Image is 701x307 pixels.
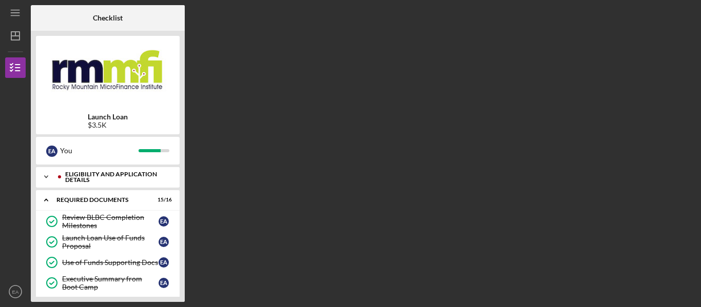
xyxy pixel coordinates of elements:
[159,257,169,268] div: E A
[65,171,167,183] div: Eligibility and Application Details
[88,113,128,121] b: Launch Loan
[62,213,159,230] div: Review BLBC Completion Milestones
[153,197,172,203] div: 15 / 16
[60,142,139,159] div: You
[159,237,169,247] div: E A
[62,275,159,291] div: Executive Summary from Boot Camp
[12,289,19,295] text: EA
[36,41,180,103] img: Product logo
[56,197,146,203] div: Required Documents
[5,281,26,302] button: EA
[159,216,169,227] div: E A
[46,146,57,157] div: E A
[41,252,174,273] a: Use of Funds Supporting DocsEA
[62,234,159,250] div: Launch Loan Use of Funds Proposal
[88,121,128,129] div: $3.5K
[159,278,169,288] div: E A
[93,14,123,22] b: Checklist
[62,258,159,267] div: Use of Funds Supporting Docs
[41,273,174,293] a: Executive Summary from Boot CampEA
[41,232,174,252] a: Launch Loan Use of Funds ProposalEA
[41,211,174,232] a: Review BLBC Completion MilestonesEA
